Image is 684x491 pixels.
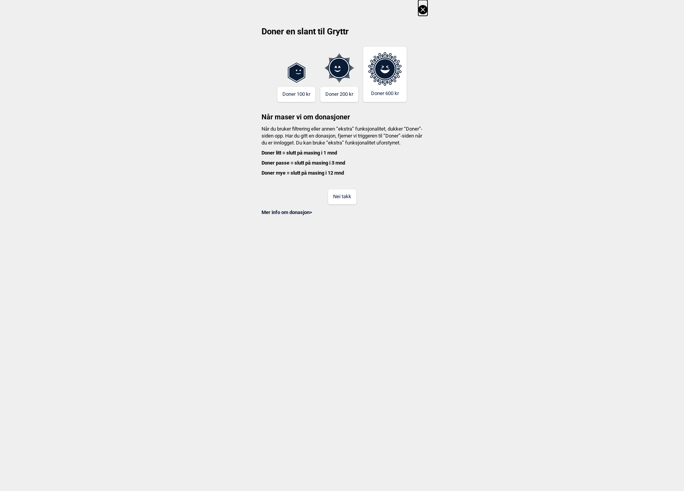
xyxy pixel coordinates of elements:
button: Nei takk [328,189,356,204]
b: Doner passe = slutt på masing i 3 mnd [262,160,345,166]
h3: Når maser vi om donasjoner [256,102,427,122]
button: Doner 200 kr [320,87,358,102]
h4: Når du bruker filtrering eller annen “ekstra” funksjonalitet, dukker “Doner”-siden opp. Har du gi... [256,126,427,177]
a: Mer info om donasjon> [262,209,312,215]
button: Doner 600 kr [363,47,407,102]
button: Doner 100 kr [277,87,315,102]
b: Doner mye = slutt på masing i 12 mnd [262,170,344,176]
b: Doner litt = slutt på masing i 1 mnd [262,150,337,156]
h2: Doner en slant til Gryttr [256,26,427,43]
